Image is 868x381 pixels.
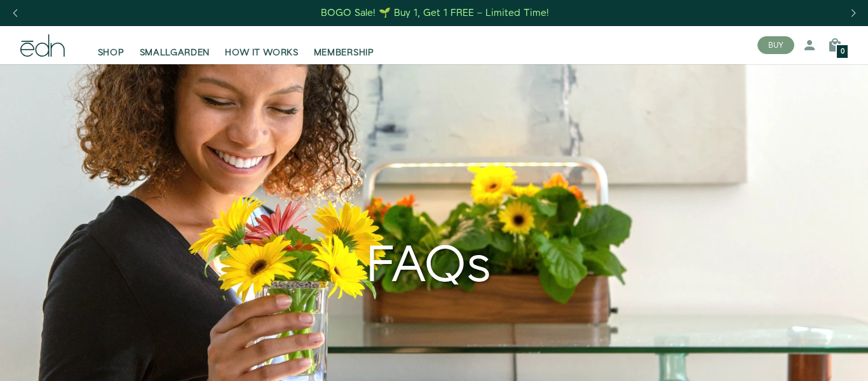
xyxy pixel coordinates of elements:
span: 0 [841,48,844,55]
a: SMALLGARDEN [132,31,218,59]
a: BOGO Sale! 🌱 Buy 1, Get 1 FREE – Limited Time! [320,3,551,23]
iframe: Opens a widget where you can find more information [703,343,855,375]
span: SMALLGARDEN [140,46,210,59]
a: MEMBERSHIP [306,31,382,59]
div: BOGO Sale! 🌱 Buy 1, Get 1 FREE – Limited Time! [321,6,549,20]
span: SHOP [98,46,125,59]
span: HOW IT WORKS [225,46,298,59]
button: BUY [757,36,794,54]
span: MEMBERSHIP [314,46,374,59]
a: HOW IT WORKS [217,31,306,59]
a: SHOP [90,31,132,59]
